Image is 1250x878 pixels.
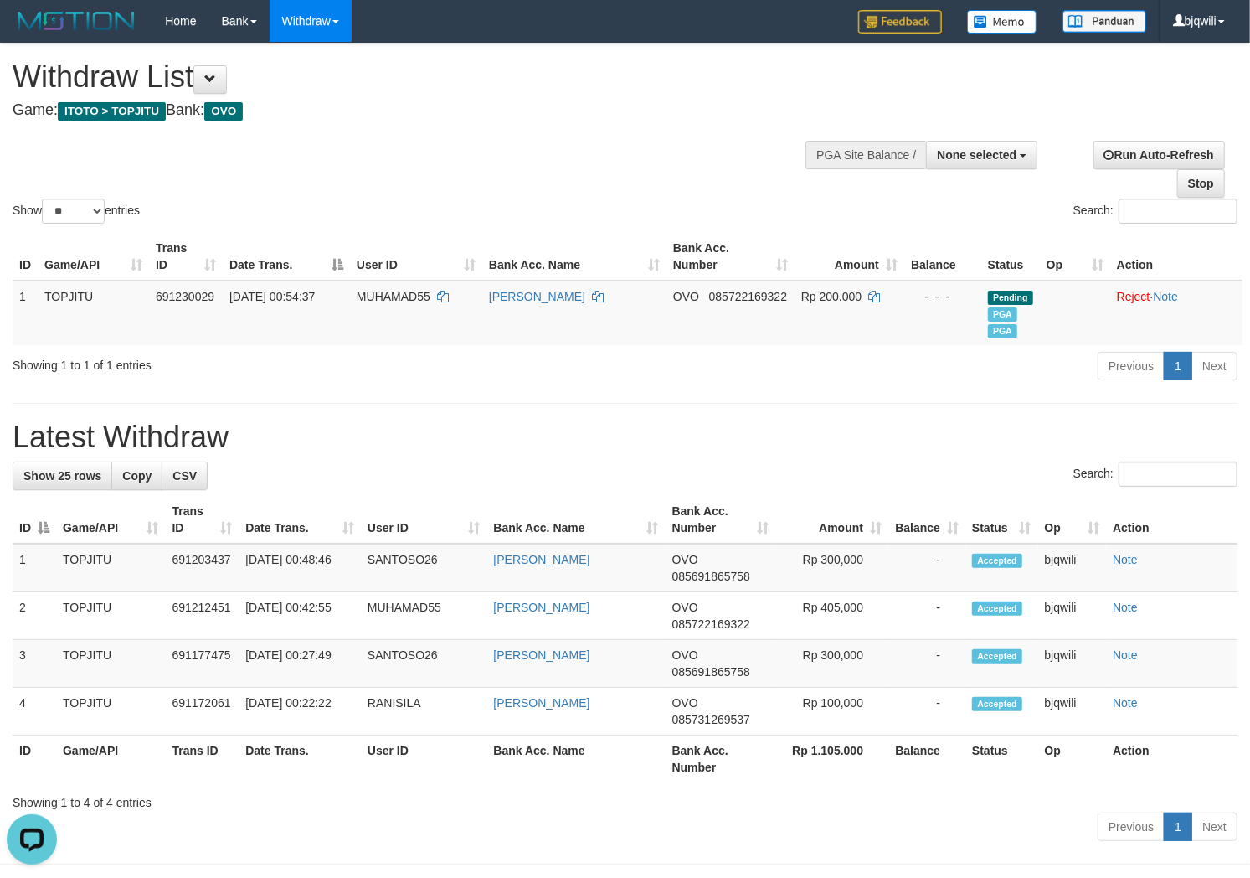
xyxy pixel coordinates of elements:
a: Stop [1177,169,1225,198]
th: Game/API [56,736,165,783]
span: Copy 085731269537 to clipboard [672,713,750,726]
a: Previous [1098,352,1165,380]
a: Previous [1098,813,1165,841]
td: 1 [13,281,38,345]
div: PGA Site Balance / [805,141,926,169]
img: panduan.png [1062,10,1146,33]
span: Copy 085722169322 to clipboard [672,617,750,631]
th: Rp 1.105.000 [775,736,888,783]
td: 691172061 [165,688,239,736]
td: 3 [13,640,56,688]
th: ID [13,233,38,281]
span: Copy 085691865758 to clipboard [672,665,750,679]
td: 2 [13,592,56,640]
td: TOPJITU [56,688,165,736]
td: RANISILA [361,688,487,736]
label: Show entries [13,199,140,224]
span: Copy [122,469,152,483]
button: Open LiveChat chat widget [7,7,57,57]
span: Accepted [972,649,1022,664]
td: 691212451 [165,592,239,640]
span: MUHAMAD55 [357,290,430,303]
span: CSV [172,469,197,483]
select: Showentries [42,199,105,224]
th: Action [1106,496,1237,544]
th: Status [981,233,1040,281]
th: Game/API: activate to sort column ascending [38,233,149,281]
td: TOPJITU [56,592,165,640]
td: TOPJITU [56,640,165,688]
th: Op: activate to sort column ascending [1040,233,1110,281]
th: Amount: activate to sort column ascending [795,233,904,281]
a: Note [1113,553,1138,566]
th: Status: activate to sort column ascending [965,496,1037,544]
td: MUHAMAD55 [361,592,487,640]
th: Bank Acc. Name [486,736,665,783]
span: OVO [204,102,243,121]
td: SANTOSO26 [361,640,487,688]
a: Next [1191,813,1237,841]
td: Rp 405,000 [775,592,888,640]
td: 1 [13,544,56,592]
td: bjqwili [1038,688,1107,736]
td: TOPJITU [56,544,165,592]
span: PGA [988,307,1017,322]
div: Showing 1 to 1 of 1 entries [13,350,508,374]
th: Trans ID: activate to sort column ascending [149,233,223,281]
span: Accepted [972,697,1022,711]
span: Accepted [972,554,1022,568]
h1: Latest Withdraw [13,421,1237,454]
span: OVO [673,290,699,303]
th: Bank Acc. Name: activate to sort column ascending [486,496,665,544]
td: - [888,688,965,736]
a: [PERSON_NAME] [493,601,589,614]
th: Balance [904,233,981,281]
a: [PERSON_NAME] [493,553,589,566]
td: [DATE] 00:48:46 [239,544,361,592]
th: Trans ID [165,736,239,783]
td: 691203437 [165,544,239,592]
td: [DATE] 00:42:55 [239,592,361,640]
div: Showing 1 to 4 of 4 entries [13,788,1237,811]
th: User ID: activate to sort column ascending [361,496,487,544]
span: ITOTO > TOPJITU [58,102,166,121]
th: Balance: activate to sort column ascending [888,496,965,544]
a: Next [1191,352,1237,380]
th: Action [1106,736,1237,783]
span: Accepted [972,602,1022,616]
td: bjqwili [1038,640,1107,688]
button: None selected [926,141,1037,169]
img: MOTION_logo.png [13,8,140,34]
a: 1 [1164,813,1192,841]
label: Search: [1073,462,1237,487]
a: Note [1153,290,1178,303]
td: bjqwili [1038,592,1107,640]
th: Bank Acc. Number [666,736,776,783]
a: Note [1113,648,1138,662]
a: Note [1113,601,1138,614]
span: None selected [937,148,1016,162]
td: - [888,592,965,640]
span: 691230029 [156,290,214,303]
a: [PERSON_NAME] [493,696,589,710]
th: Status [965,736,1037,783]
th: Bank Acc. Number: activate to sort column ascending [666,233,795,281]
td: SANTOSO26 [361,544,487,592]
span: Copy 085691865758 to clipboard [672,570,750,583]
th: Game/API: activate to sort column ascending [56,496,165,544]
span: OVO [672,553,698,566]
h4: Game: Bank: [13,102,816,119]
span: Rp 200.000 [801,290,862,303]
td: 4 [13,688,56,736]
th: Date Trans.: activate to sort column ascending [239,496,361,544]
span: Show 25 rows [23,469,101,483]
span: PGA [988,324,1017,338]
th: Date Trans. [239,736,361,783]
th: Op: activate to sort column ascending [1038,496,1107,544]
a: Run Auto-Refresh [1093,141,1225,169]
input: Search: [1119,199,1237,224]
td: Rp 300,000 [775,544,888,592]
input: Search: [1119,462,1237,487]
a: [PERSON_NAME] [493,648,589,662]
img: Button%20Memo.svg [967,10,1037,34]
